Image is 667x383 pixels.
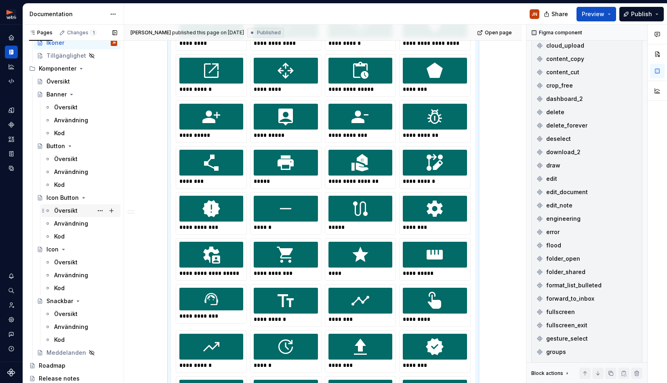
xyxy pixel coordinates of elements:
[533,266,640,278] div: folder_shared
[5,104,18,117] div: Design tokens
[90,29,97,36] span: 1
[34,295,120,308] a: Snackbar
[5,31,18,44] a: Home
[546,175,557,183] span: edit
[533,79,640,92] div: crop_free
[546,95,583,103] span: dashboard_2
[5,118,18,131] div: Components
[546,361,559,369] span: help
[475,27,516,38] a: Open page
[41,333,120,346] a: Kod
[46,77,70,86] div: Översikt
[546,241,561,249] span: flood
[546,281,602,289] span: format_list_bulleted
[7,368,15,377] svg: Supernova Logo
[5,60,18,73] a: Analytics
[546,108,564,116] span: delete
[546,135,571,143] span: deselect
[531,368,570,379] div: Block actions
[54,103,78,111] div: Översikt
[546,82,573,90] span: crop_free
[41,320,120,333] a: Användning
[54,310,78,318] div: Översikt
[54,323,88,331] div: Användning
[551,10,568,18] span: Share
[532,11,537,17] div: JN
[54,207,78,215] div: Översikt
[546,161,560,170] span: draw
[533,186,640,199] div: edit_document
[5,147,18,160] a: Storybook stories
[41,282,120,295] a: Kod
[172,29,244,36] div: published this page on [DATE]
[257,29,281,36] span: Published
[619,7,664,21] button: Publish
[54,116,88,124] div: Användning
[29,29,53,36] div: Pages
[546,148,581,156] span: download_2
[631,10,652,18] span: Publish
[34,191,120,204] a: Icon Button
[533,239,640,252] div: flood
[34,36,120,49] a: IkonerJN
[41,114,120,127] a: Användning
[582,10,604,18] span: Preview
[130,29,171,36] span: [PERSON_NAME]
[5,328,18,341] div: Contact support
[26,62,120,75] div: Komponenter
[546,228,560,236] span: error
[533,279,640,292] div: format_list_bulleted
[5,313,18,326] div: Settings
[546,268,585,276] span: folder_shared
[41,101,120,114] a: Översikt
[46,39,64,47] div: Ikoner
[546,295,594,303] span: forward_to_inbox
[67,29,97,36] div: Changes
[41,269,120,282] a: Användning
[533,66,640,79] div: content_cut
[5,46,18,59] div: Documentation
[5,162,18,175] a: Data sources
[34,75,120,88] a: Översikt
[533,252,640,265] div: folder_open
[54,168,88,176] div: Användning
[41,217,120,230] a: Användning
[533,319,640,332] div: fullscreen_exit
[533,345,640,358] div: groups
[41,127,120,140] a: Kod
[546,55,584,63] span: content_copy
[6,9,16,19] img: fcc7d103-c4a6-47df-856c-21dae8b51a16.png
[34,88,120,101] a: Banner
[546,121,587,130] span: delete_forever
[533,359,640,372] div: help
[34,346,120,359] a: Meddelanden
[546,255,580,263] span: folder_open
[546,215,581,223] span: engineering
[5,270,18,283] button: Notifications
[5,284,18,297] button: Search ⌘K
[533,199,640,212] div: edit_note
[533,172,640,185] div: edit
[46,194,79,202] div: Icon Button
[29,10,106,18] div: Documentation
[41,165,120,178] a: Användning
[5,75,18,88] a: Code automation
[54,232,65,241] div: Kod
[546,308,575,316] span: fullscreen
[54,258,78,266] div: Översikt
[546,42,584,50] span: cloud_upload
[41,308,120,320] a: Översikt
[533,39,640,52] div: cloud_upload
[54,155,78,163] div: Översikt
[5,133,18,146] a: Assets
[533,106,640,119] div: delete
[39,65,76,73] div: Komponenter
[533,132,640,145] div: deselect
